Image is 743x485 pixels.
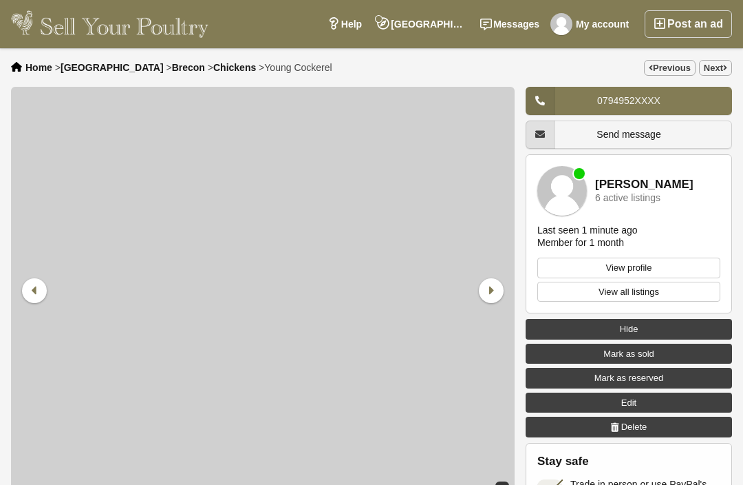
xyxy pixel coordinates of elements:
[369,10,473,38] a: [GEOGRAPHIC_DATA], [GEOGRAPHIC_DATA]
[264,62,332,73] span: Young Cockerel
[526,393,732,413] a: Edit
[11,10,208,38] img: Sell Your Poultry
[526,87,732,115] a: 0794952XXXX
[537,224,638,236] div: Last seen 1 minute ago
[699,60,732,76] a: Next
[473,10,547,38] a: Messages
[621,396,636,410] span: Edit
[526,121,732,149] a: Send message
[574,168,585,179] div: Member is online
[166,62,204,73] li: >
[61,62,164,73] a: [GEOGRAPHIC_DATA]
[621,420,647,434] span: Delete
[208,62,256,73] li: >
[320,10,369,38] a: Help
[644,60,696,76] a: Previous
[595,193,660,203] div: 6 active listings
[547,10,636,38] a: My account
[596,129,660,140] span: Send message
[595,178,693,192] a: [PERSON_NAME]
[537,282,720,302] a: View all listings
[550,13,572,35] img: Emily
[537,258,720,278] a: View profile
[537,166,587,216] img: Emily
[537,455,720,468] h2: Stay safe
[526,417,732,437] a: Delete
[213,62,256,73] a: Chickens
[526,319,732,340] a: Hide
[259,62,332,73] li: >
[172,62,205,73] a: Brecon
[25,62,52,73] a: Home
[537,236,624,249] div: Member for 1 month
[526,368,732,389] a: Mark as reserved
[526,344,732,364] a: Mark as sold
[597,95,660,106] span: 0794952XXXX
[645,10,732,38] a: Post an ad
[55,62,164,73] li: >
